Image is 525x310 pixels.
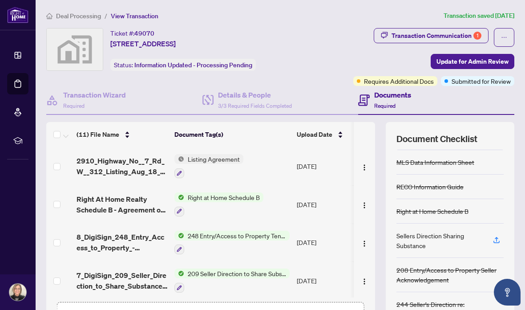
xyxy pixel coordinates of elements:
span: Required [374,102,396,109]
span: 8_DigiSign_248_Entry_Access_to_Property_-_Tenant_Acknowledgement_-_PropTx-[PERSON_NAME].pdf [77,232,167,253]
div: Transaction Communication [392,29,481,43]
article: Transaction saved [DATE] [444,11,514,21]
button: Update for Admin Review [431,54,514,69]
button: Status IconListing Agreement [174,154,243,178]
span: Listing Agreement [184,154,243,164]
span: 49070 [134,29,154,37]
th: (11) File Name [73,122,171,147]
div: Right at Home Schedule B [396,206,468,216]
span: Submitted for Review [452,76,511,86]
div: 208 Entry/Access to Property Seller Acknowledgement [396,265,504,285]
span: (11) File Name [77,130,119,139]
h4: Details & People [218,90,292,100]
td: [DATE] [293,147,354,185]
span: Right At Home Realty Schedule B - Agreement of Purchase and Sale.pdf [77,194,167,215]
button: Logo [357,235,372,249]
img: Logo [361,240,368,247]
img: svg%3e [47,29,103,70]
span: home [46,13,52,19]
img: Status Icon [174,154,184,164]
span: [STREET_ADDRESS] [110,38,176,49]
img: Profile Icon [9,284,26,301]
th: Document Tag(s) [171,122,293,147]
span: Requires Additional Docs [364,76,434,86]
span: Right at Home Schedule B [184,192,263,202]
img: Status Icon [174,269,184,278]
span: Information Updated - Processing Pending [134,61,252,69]
span: 248 Entry/Access to Property Tenant Acknowledgement [184,231,290,241]
img: Status Icon [174,192,184,202]
td: [DATE] [293,224,354,262]
span: 2910_Highway_No__7_Rd_W__312_Listing_Aug_18_2025-08-19_21_02_23.pdf [77,155,167,177]
img: Logo [361,278,368,285]
span: Upload Date [297,130,332,139]
button: Status Icon209 Seller Direction to Share Substance of Offers [174,269,290,293]
button: Logo [357,197,372,212]
h4: Documents [374,90,411,100]
img: logo [7,7,28,23]
span: Update for Admin Review [436,54,509,69]
div: MLS Data Information Sheet [396,157,474,167]
div: Status: [110,59,256,71]
span: Document Checklist [396,133,477,145]
div: Ticket #: [110,28,154,38]
td: [DATE] [293,261,354,300]
button: Logo [357,159,372,173]
td: [DATE] [293,185,354,224]
button: Status Icon248 Entry/Access to Property Tenant Acknowledgement [174,231,290,255]
img: Status Icon [174,231,184,241]
span: Required [63,102,85,109]
button: Open asap [494,279,521,306]
h4: Transaction Wizard [63,90,126,100]
button: Logo [357,273,372,288]
span: View Transaction [111,12,158,20]
div: Sellers Direction Sharing Substance [396,231,482,250]
li: / [105,11,107,21]
span: ellipsis [501,34,507,41]
img: Logo [361,164,368,171]
img: Logo [361,202,368,209]
button: Status IconRight at Home Schedule B [174,192,263,216]
div: RECO Information Guide [396,182,464,192]
th: Upload Date [293,122,354,147]
div: 1 [473,32,481,40]
span: 3/3 Required Fields Completed [218,102,292,109]
span: Deal Processing [56,12,101,20]
button: Transaction Communication1 [374,28,489,43]
span: 7_DigiSign_209_Seller_Direction_to_Share_Substance_of_Offers_-_PropTx-[PERSON_NAME].pdf [77,270,167,291]
span: 209 Seller Direction to Share Substance of Offers [184,269,290,278]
